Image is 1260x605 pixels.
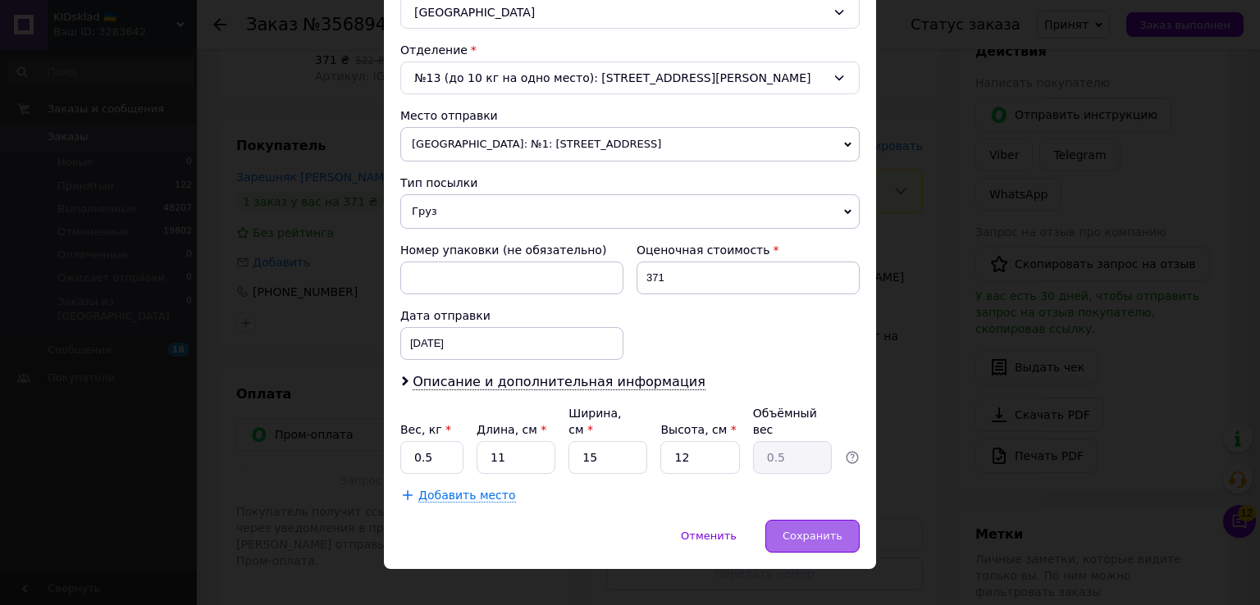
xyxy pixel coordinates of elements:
label: Ширина, см [568,407,621,436]
span: Тип посылки [400,176,477,189]
label: Вес, кг [400,423,451,436]
span: Отменить [681,530,737,542]
label: Высота, см [660,423,736,436]
span: Добавить место [418,489,516,503]
div: Оценочная стоимость [637,242,860,258]
span: Место отправки [400,109,498,122]
div: №13 (до 10 кг на одно место): [STREET_ADDRESS][PERSON_NAME] [400,61,860,94]
div: Номер упаковки (не обязательно) [400,242,623,258]
span: Сохранить [783,530,842,542]
span: [GEOGRAPHIC_DATA]: №1: [STREET_ADDRESS] [400,127,860,161]
label: Длина, см [477,423,546,436]
div: Отделение [400,42,860,58]
span: Груз [400,194,860,229]
span: Описание и дополнительная информация [413,374,705,390]
div: Дата отправки [400,307,623,324]
div: Объёмный вес [753,405,832,438]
